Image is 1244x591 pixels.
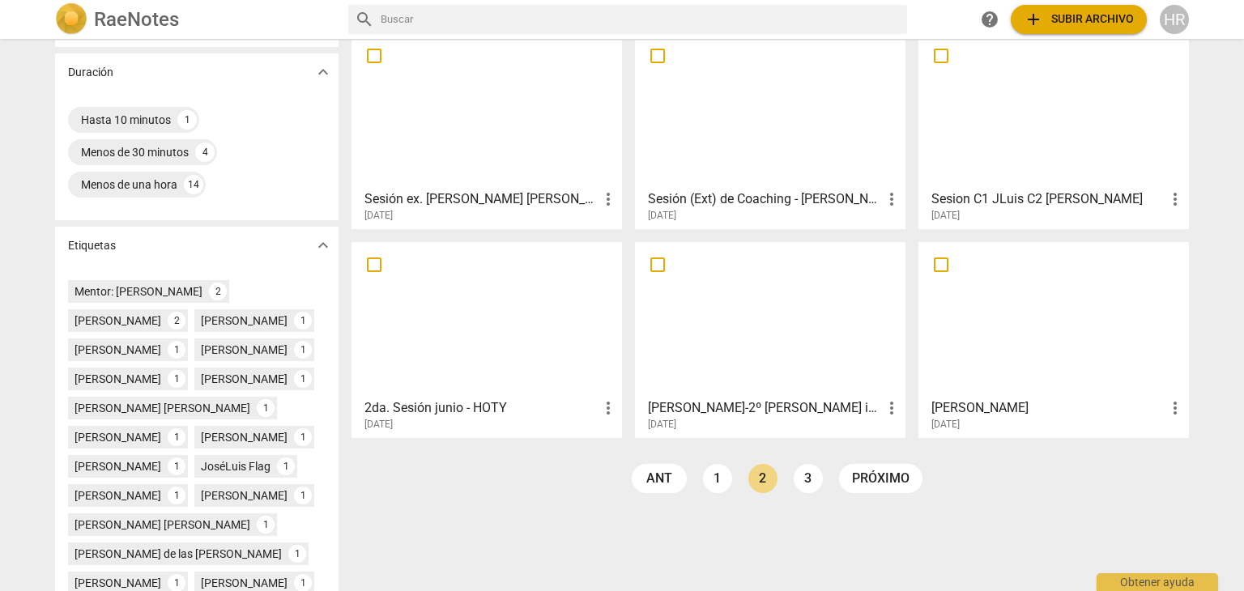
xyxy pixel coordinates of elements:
span: [DATE] [931,418,960,432]
h3: Lourdes Pereyra-2º mentoria ind-EXT [648,398,882,418]
span: more_vert [882,189,901,209]
a: Page 2 is your current page [748,464,777,493]
h3: Sesion C1 JLuis C2 Rogelio [931,189,1165,209]
div: 1 [294,428,312,446]
div: [PERSON_NAME] [75,487,161,504]
div: [PERSON_NAME] [PERSON_NAME] [75,400,250,416]
a: [PERSON_NAME]-2º [PERSON_NAME] ind-EXT[DATE] [641,248,900,431]
div: Mentor: [PERSON_NAME] [75,283,202,300]
div: 1 [177,110,197,130]
img: Logo [55,3,87,36]
div: 1 [168,428,185,446]
div: 1 [288,545,306,563]
span: [DATE] [364,209,393,223]
div: [PERSON_NAME] [201,575,288,591]
div: [PERSON_NAME] [201,429,288,445]
h3: FRANCO CABRINO [931,398,1165,418]
a: Obtener ayuda [975,5,1004,34]
div: Hasta 10 minutos [81,112,171,128]
div: [PERSON_NAME] [201,342,288,358]
div: 2 [209,283,227,300]
h3: Sesión (Ext) de Coaching - Sylvia & RosaM-20250710_104430-Grabación de la reunión [648,189,882,209]
div: 1 [294,341,312,359]
input: Buscar [381,6,901,32]
a: 2da. Sesión junio - HOTY[DATE] [357,248,616,431]
span: search [355,10,374,29]
div: 1 [294,487,312,504]
h3: Sesión ex. Maria Mercedes Colina. 3rea sesion del cliente [364,189,599,209]
span: [DATE] [931,209,960,223]
h2: RaeNotes [94,8,179,31]
span: expand_more [313,236,333,255]
div: 1 [277,457,295,475]
span: more_vert [1165,398,1185,418]
span: [DATE] [648,418,676,432]
div: 1 [168,370,185,388]
span: help [980,10,999,29]
div: 1 [294,370,312,388]
div: [PERSON_NAME] [75,575,161,591]
button: Mostrar más [311,233,335,257]
div: [PERSON_NAME] [75,371,161,387]
a: Page 1 [703,464,732,493]
a: [PERSON_NAME][DATE] [924,248,1183,431]
div: [PERSON_NAME] [PERSON_NAME] [75,517,250,533]
span: [DATE] [648,209,676,223]
span: Subir archivo [1024,10,1134,29]
div: JoséLuis Flag [201,458,271,474]
div: [PERSON_NAME] [201,371,288,387]
span: add [1024,10,1043,29]
span: expand_more [313,62,333,82]
a: Page 3 [794,464,823,493]
p: Etiquetas [68,237,116,254]
div: 1 [168,457,185,475]
div: Menos de una hora [81,176,177,193]
div: 1 [294,312,312,330]
a: Sesión (Ext) de Coaching - [PERSON_NAME] & RosaM-20250710_104430-Grabación de la reunión[DATE] [641,39,900,222]
div: [PERSON_NAME] [201,487,288,504]
p: Duración [68,64,113,81]
div: [PERSON_NAME] [75,342,161,358]
div: [PERSON_NAME] [75,313,161,329]
a: LogoRaeNotes [55,3,335,36]
div: 14 [184,175,203,194]
div: 1 [257,399,275,417]
button: Mostrar más [311,60,335,84]
div: 2 [168,312,185,330]
button: HR [1160,5,1189,34]
div: [PERSON_NAME] de las [PERSON_NAME] [75,546,282,562]
div: [PERSON_NAME] [75,429,161,445]
div: Obtener ayuda [1097,573,1218,591]
span: more_vert [882,398,901,418]
div: [PERSON_NAME] [201,313,288,329]
span: [DATE] [364,418,393,432]
div: 1 [168,341,185,359]
span: more_vert [599,189,618,209]
div: 1 [168,487,185,504]
div: 1 [257,516,275,534]
button: Subir [1011,5,1147,34]
div: Menos de 30 minutos [81,144,189,160]
a: próximo [839,464,922,493]
span: more_vert [1165,189,1185,209]
a: Sesion C1 JLuis C2 [PERSON_NAME][DATE] [924,39,1183,222]
div: 4 [195,142,215,162]
a: ant [632,464,687,493]
span: more_vert [599,398,618,418]
a: Sesión ex. [PERSON_NAME] [PERSON_NAME]. 3rea sesion del cliente[DATE] [357,39,616,222]
div: [PERSON_NAME] [75,458,161,474]
h3: 2da. Sesión junio - HOTY [364,398,599,418]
